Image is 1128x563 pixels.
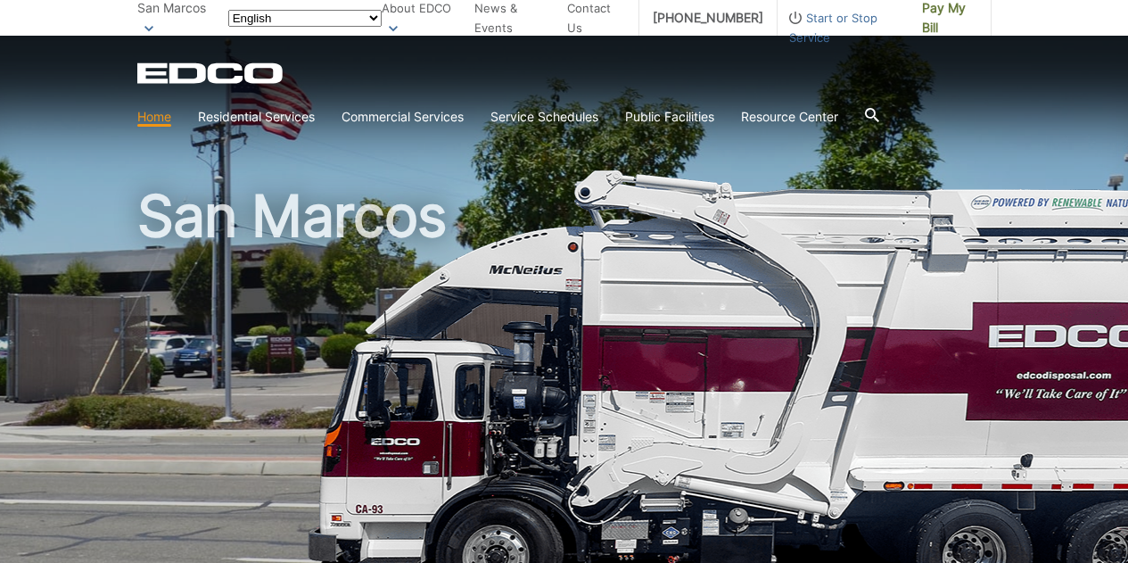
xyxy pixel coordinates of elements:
[198,107,315,127] a: Residential Services
[490,107,598,127] a: Service Schedules
[342,107,464,127] a: Commercial Services
[137,107,171,127] a: Home
[137,62,285,84] a: EDCD logo. Return to the homepage.
[228,10,382,27] select: Select a language
[741,107,838,127] a: Resource Center
[625,107,714,127] a: Public Facilities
